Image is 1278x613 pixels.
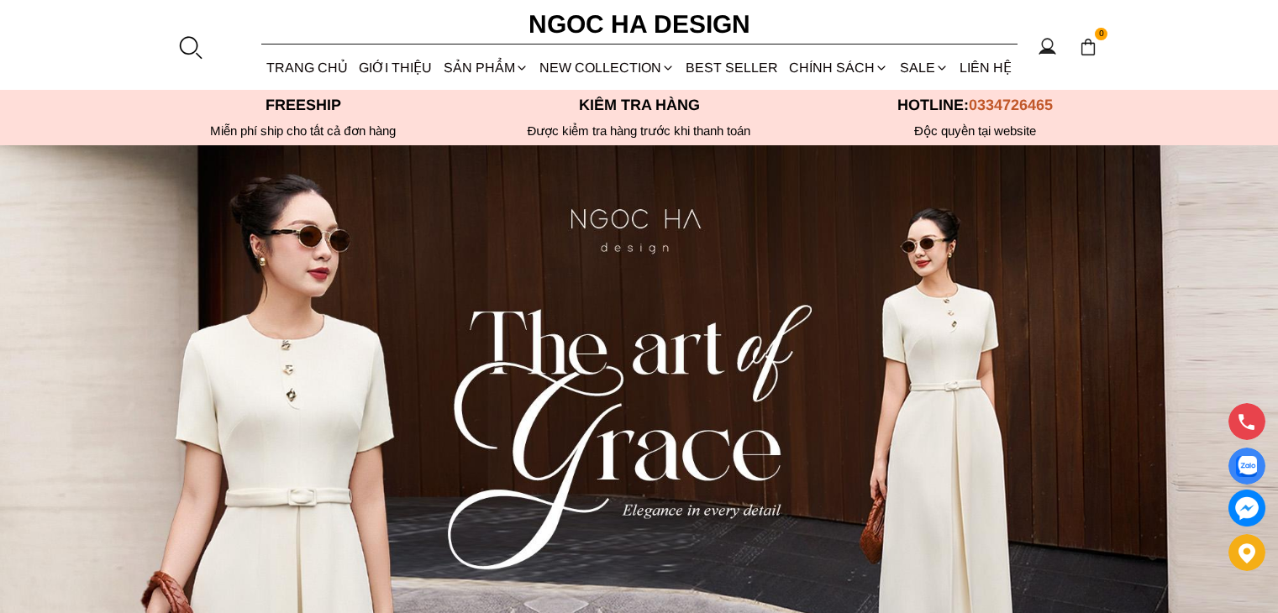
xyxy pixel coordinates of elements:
[513,4,765,45] a: Ngoc Ha Design
[261,45,354,90] a: TRANG CHỦ
[438,45,534,90] div: SẢN PHẨM
[354,45,438,90] a: GIỚI THIỆU
[784,45,894,90] div: Chính sách
[534,45,680,90] a: NEW COLLECTION
[1095,28,1108,41] span: 0
[135,123,471,139] div: Miễn phí ship cho tất cả đơn hàng
[1228,490,1265,527] a: messenger
[681,45,784,90] a: BEST SELLER
[807,123,1144,139] h6: Độc quyền tại website
[135,97,471,114] p: Freeship
[1228,448,1265,485] a: Display image
[1236,456,1257,477] img: Display image
[954,45,1017,90] a: LIÊN HỆ
[807,97,1144,114] p: Hotline:
[969,97,1053,113] span: 0334726465
[579,97,700,113] font: Kiểm tra hàng
[1079,38,1097,56] img: img-CART-ICON-ksit0nf1
[471,123,807,139] p: Được kiểm tra hàng trước khi thanh toán
[894,45,954,90] a: SALE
